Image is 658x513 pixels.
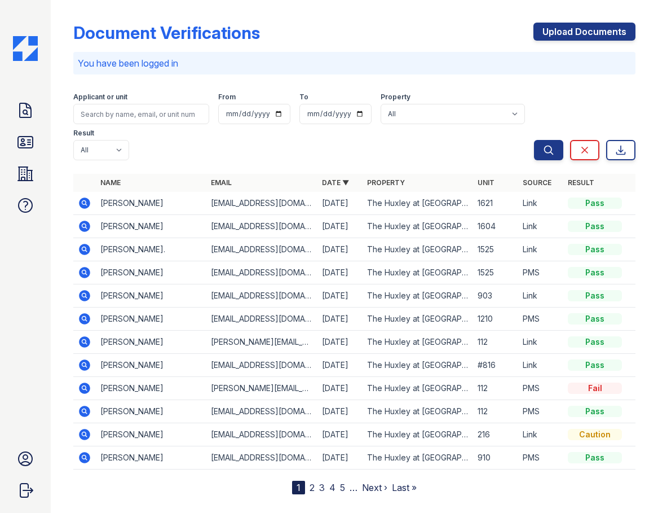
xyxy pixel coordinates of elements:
td: [EMAIL_ADDRESS][DOMAIN_NAME] [206,192,317,215]
td: [EMAIL_ADDRESS][DOMAIN_NAME] [206,238,317,261]
td: [DATE] [317,308,363,331]
td: 112 [473,400,518,423]
td: The Huxley at [GEOGRAPHIC_DATA] [363,331,473,354]
div: Pass [568,221,622,232]
td: 112 [473,331,518,354]
td: [EMAIL_ADDRESS][DOMAIN_NAME] [206,261,317,284]
td: 112 [473,377,518,400]
p: You have been logged in [78,56,631,70]
td: [DATE] [317,331,363,354]
td: [EMAIL_ADDRESS][DOMAIN_NAME] [206,215,317,238]
a: Name [100,178,121,187]
td: 1525 [473,261,518,284]
td: [DATE] [317,446,363,470]
div: Fail [568,383,622,394]
div: Pass [568,406,622,417]
div: 1 [292,481,305,494]
a: Upload Documents [533,23,635,41]
label: Applicant or unit [73,93,127,102]
a: 2 [310,482,315,493]
td: The Huxley at [GEOGRAPHIC_DATA] [363,400,473,423]
label: To [299,93,308,102]
div: Pass [568,244,622,255]
input: Search by name, email, or unit number [73,104,209,124]
td: [PERSON_NAME] [96,354,206,377]
div: Pass [568,359,622,371]
td: [PERSON_NAME] [96,192,206,215]
a: Result [568,178,594,187]
td: [EMAIL_ADDRESS][DOMAIN_NAME] [206,446,317,470]
div: Pass [568,290,622,301]
td: [PERSON_NAME][EMAIL_ADDRESS][DOMAIN_NAME] [206,331,317,354]
td: [DATE] [317,284,363,308]
td: PMS [518,261,563,284]
div: Pass [568,313,622,325]
td: 910 [473,446,518,470]
td: [PERSON_NAME] [96,400,206,423]
td: [EMAIL_ADDRESS][DOMAIN_NAME] [206,423,317,446]
div: Caution [568,429,622,440]
td: Link [518,238,563,261]
a: Date ▼ [322,178,349,187]
td: The Huxley at [GEOGRAPHIC_DATA] [363,215,473,238]
td: [PERSON_NAME] [96,261,206,284]
td: [EMAIL_ADDRESS][DOMAIN_NAME] [206,308,317,331]
td: [DATE] [317,238,363,261]
a: 5 [340,482,345,493]
td: The Huxley at [GEOGRAPHIC_DATA] [363,446,473,470]
td: Link [518,284,563,308]
td: [EMAIL_ADDRESS][DOMAIN_NAME] [206,400,317,423]
td: PMS [518,377,563,400]
div: Pass [568,267,622,278]
label: From [218,93,236,102]
a: Last » [392,482,417,493]
label: Property [381,93,410,102]
td: [DATE] [317,215,363,238]
td: [DATE] [317,377,363,400]
td: [DATE] [317,354,363,377]
td: [PERSON_NAME]. [96,238,206,261]
td: [PERSON_NAME] [96,446,206,470]
td: The Huxley at [GEOGRAPHIC_DATA] [363,192,473,215]
td: [DATE] [317,423,363,446]
td: 1525 [473,238,518,261]
td: PMS [518,308,563,331]
td: Link [518,215,563,238]
td: The Huxley at [GEOGRAPHIC_DATA] [363,423,473,446]
td: [PERSON_NAME] [96,284,206,308]
img: CE_Icon_Blue-c292c112584629df590d857e76928e9f676e5b41ef8f769ba2f05ee15b207248.png [13,36,38,61]
td: [DATE] [317,261,363,284]
td: The Huxley at [GEOGRAPHIC_DATA] [363,308,473,331]
td: Link [518,331,563,354]
td: PMS [518,400,563,423]
a: Email [211,178,232,187]
div: Pass [568,336,622,348]
td: PMS [518,446,563,470]
td: 1621 [473,192,518,215]
td: Link [518,192,563,215]
td: 1210 [473,308,518,331]
a: Next › [362,482,387,493]
td: 903 [473,284,518,308]
td: 216 [473,423,518,446]
span: … [350,481,357,494]
td: [EMAIL_ADDRESS][DOMAIN_NAME] [206,284,317,308]
td: [PERSON_NAME] [96,331,206,354]
div: Document Verifications [73,23,260,43]
div: Pass [568,452,622,463]
td: The Huxley at [GEOGRAPHIC_DATA] [363,354,473,377]
td: [PERSON_NAME] [96,215,206,238]
div: Pass [568,198,622,209]
td: [DATE] [317,192,363,215]
td: [PERSON_NAME] [96,423,206,446]
td: [EMAIL_ADDRESS][DOMAIN_NAME] [206,354,317,377]
a: Property [367,178,405,187]
a: 4 [329,482,335,493]
td: The Huxley at [GEOGRAPHIC_DATA] [363,261,473,284]
label: Result [73,129,94,138]
a: Unit [478,178,494,187]
a: Source [523,178,551,187]
td: [PERSON_NAME] [96,308,206,331]
a: 3 [319,482,325,493]
td: 1604 [473,215,518,238]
